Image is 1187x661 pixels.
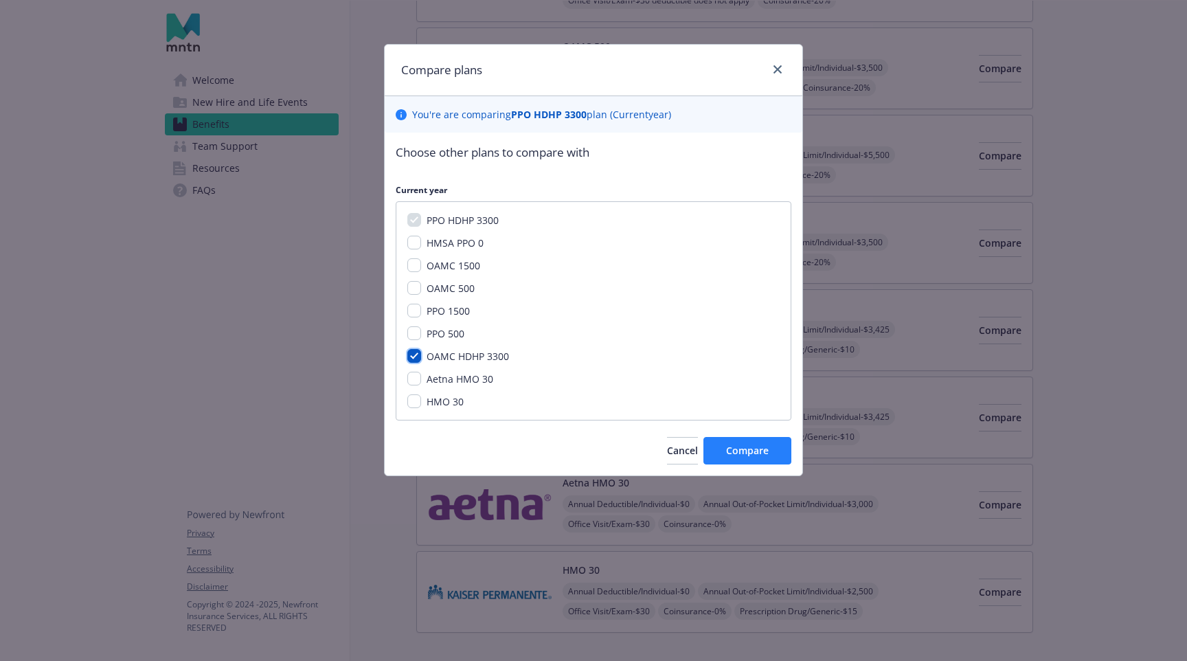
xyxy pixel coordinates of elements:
span: HMO 30 [427,395,464,408]
p: Choose other plans to compare with [396,144,791,161]
p: Current year [396,184,791,196]
span: OAMC 1500 [427,259,480,272]
span: Cancel [667,444,698,457]
span: PPO 1500 [427,304,470,317]
span: OAMC HDHP 3300 [427,350,509,363]
span: OAMC 500 [427,282,475,295]
b: PPO HDHP 3300 [511,108,587,121]
span: HMSA PPO 0 [427,236,484,249]
a: close [769,61,786,78]
h1: Compare plans [401,61,482,79]
button: Cancel [667,437,698,464]
span: Compare [726,444,769,457]
span: PPO HDHP 3300 [427,214,499,227]
span: Aetna HMO 30 [427,372,493,385]
p: You ' re are comparing plan ( Current year) [412,107,671,122]
span: PPO 500 [427,327,464,340]
button: Compare [703,437,791,464]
